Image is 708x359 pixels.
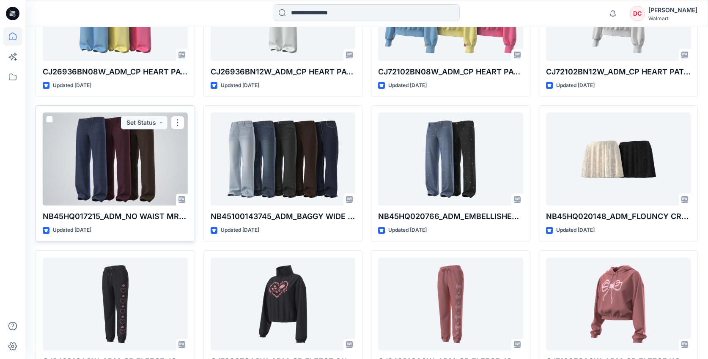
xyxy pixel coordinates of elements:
p: Updated [DATE] [53,226,91,235]
p: CJ26936BN12W_ADM_CP HEART PATCH WIDE LEG [211,66,356,78]
a: CJ71007CA9W_ADM_CP FLEECE HOODIE [546,258,691,351]
p: Updated [DATE] [388,226,427,235]
p: NB45HQ020148_ADM_FLOUNCY CROCHET TRIM LACE SKIRT [546,211,691,222]
p: NB45HQ020766_ADM_EMBELLISHED NO WAIST MR [PERSON_NAME] 31.5 [378,211,523,222]
p: Updated [DATE] [556,226,595,235]
p: Updated [DATE] [388,81,427,90]
a: NB45HQ020148_ADM_FLOUNCY CROCHET TRIM LACE SKIRT [546,112,691,206]
p: Updated [DATE] [221,226,259,235]
p: CJ26936BN08W_ADM_CP HEART PATCH WIDE LEG [43,66,188,78]
a: CJ24381CA9W_ADM_CP FLEECE JOGGER [378,258,523,351]
a: NB45100143745_ADM_BAGGY WIDE LEG 32 HR [211,112,356,206]
a: NB45HQ017215_ADM_NO WAIST MR BAGGY [43,112,188,206]
a: CJ24381CA8W_ADM_CP FLEECE JOGGER [43,258,188,351]
a: CJ70997CA8W_ADM_CP FLEECE QUARTER ZIP [211,258,356,351]
p: Updated [DATE] [53,81,91,90]
p: Updated [DATE] [556,81,595,90]
p: NB45HQ017215_ADM_NO WAIST MR [PERSON_NAME] [43,211,188,222]
div: Walmart [648,15,697,22]
a: NB45HQ020766_ADM_EMBELLISHED NO WAIST MR BAGGY 31.5 [378,112,523,206]
p: CJ72102BN12W_ADM_CP HEART PATCH KANGAROO POCKET HOODIE [546,66,691,78]
p: CJ72102BN08W_ADM_CP HEART PATCH KANGAROO POCKET HOODIE [378,66,523,78]
p: NB45100143745_ADM_BAGGY WIDE LEG 32 HR [211,211,356,222]
div: DC [630,6,645,21]
p: Updated [DATE] [221,81,259,90]
div: [PERSON_NAME] [648,5,697,15]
